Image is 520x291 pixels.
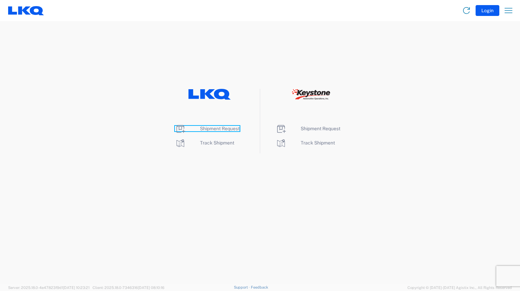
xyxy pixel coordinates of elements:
a: Support [234,285,251,289]
span: Shipment Request [200,126,240,131]
a: Track Shipment [276,140,335,145]
span: Copyright © [DATE]-[DATE] Agistix Inc., All Rights Reserved [407,285,512,291]
a: Track Shipment [175,140,234,145]
span: [DATE] 08:10:16 [138,286,164,290]
span: Shipment Request [301,126,340,131]
a: Feedback [251,285,268,289]
button: Login [476,5,499,16]
span: [DATE] 10:23:21 [63,286,89,290]
a: Shipment Request [276,126,340,131]
span: Client: 2025.18.0-7346316 [93,286,164,290]
span: Track Shipment [200,140,234,145]
a: Shipment Request [175,126,240,131]
span: Server: 2025.18.0-4e47823f9d1 [8,286,89,290]
span: Track Shipment [301,140,335,145]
